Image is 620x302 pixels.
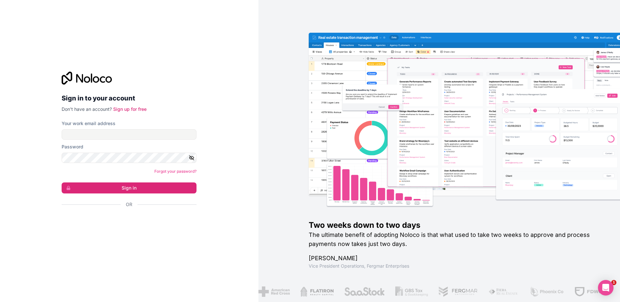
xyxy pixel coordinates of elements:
[574,286,612,297] img: /assets/fdworks-Bi04fVtw.png
[611,280,616,285] span: 1
[300,286,334,297] img: /assets/flatiron-C8eUkumj.png
[258,286,290,297] img: /assets/american-red-cross-BAupjrZR.png
[113,106,147,112] a: Sign up for free
[62,92,197,104] h2: Sign in to your account
[309,230,599,249] h2: The ultimate benefit of adopting Noloco is that what used to take two weeks to approve and proces...
[154,169,197,174] a: Forgot your password?
[438,286,478,297] img: /assets/fergmar-CudnrXN5.png
[62,120,115,127] label: Your work email address
[344,286,385,297] img: /assets/saastock-C6Zbiodz.png
[62,182,197,193] button: Sign in
[309,263,599,269] h1: Vice President Operations , Fergmar Enterprises
[309,220,599,230] h1: Two weeks down to two days
[395,286,428,297] img: /assets/gbstax-C-GtDUiK.png
[62,106,112,112] span: Don't have an account?
[309,254,599,263] h1: [PERSON_NAME]
[529,286,564,297] img: /assets/phoenix-BREaitsQ.png
[62,129,197,140] input: Email address
[488,286,519,297] img: /assets/fiera-fwj2N5v4.png
[126,201,132,208] span: Or
[598,280,614,296] div: Open Intercom Messenger
[62,144,83,150] label: Password
[62,153,197,163] input: Password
